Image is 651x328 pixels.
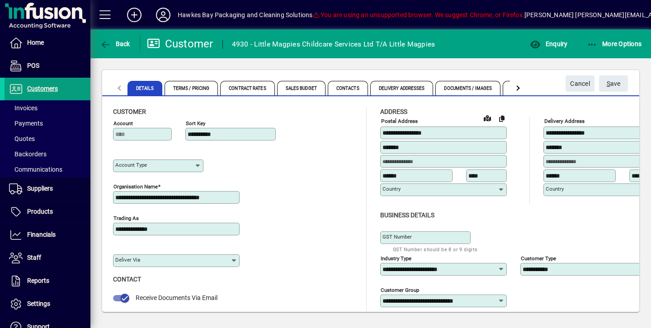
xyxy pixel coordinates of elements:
span: Business details [380,211,434,219]
button: Copy to Delivery address [495,111,509,126]
span: Documents / Images [435,81,500,95]
button: Add [120,7,149,23]
mat-label: Deliver via [115,257,140,263]
span: Details [127,81,162,95]
span: Terms / Pricing [165,81,218,95]
span: Payments [9,120,43,127]
span: More Options [587,40,642,47]
mat-label: Country [382,186,401,192]
span: Suppliers [27,185,53,192]
mat-label: Customer group [381,286,419,293]
mat-label: Trading as [113,215,139,221]
a: Payments [5,116,90,131]
span: Backorders [9,150,47,158]
a: Suppliers [5,178,90,200]
button: Cancel [566,75,594,92]
a: Quotes [5,131,90,146]
mat-label: Account Type [115,162,147,168]
button: Profile [149,7,178,23]
button: Enquiry [528,36,570,52]
mat-label: Industry type [381,255,411,261]
button: More Options [585,36,644,52]
mat-label: Sort key [186,120,205,127]
a: POS [5,55,90,77]
span: Staff [27,254,41,261]
span: Products [27,208,53,215]
a: Products [5,201,90,223]
span: You are using an unsupported browser. We suggest Chrome, or Firefox. [313,11,524,19]
span: Customer [113,108,146,115]
mat-label: Customer type [521,255,556,261]
span: Enquiry [530,40,567,47]
span: Sales Budget [277,81,325,95]
a: View on map [480,111,495,125]
span: ave [607,76,621,91]
span: Quotes [9,135,35,142]
span: Settings [27,300,50,307]
span: Cancel [570,76,590,91]
a: Staff [5,247,90,269]
span: Delivery Addresses [370,81,434,95]
span: Receive Documents Via Email [136,294,217,301]
button: Save [599,75,628,92]
span: Contract Rates [220,81,274,95]
app-page-header-button: Back [90,36,140,52]
span: Reports [27,277,49,284]
a: Home [5,32,90,54]
span: Invoices [9,104,38,112]
a: Invoices [5,100,90,116]
mat-label: Country [546,186,564,192]
span: Contact [113,276,141,283]
a: Reports [5,270,90,292]
div: Customer [147,37,213,51]
span: Customers [27,85,58,92]
span: S [607,80,610,87]
span: Home [27,39,44,46]
a: Financials [5,224,90,246]
span: Custom Fields [503,81,553,95]
mat-label: Organisation name [113,183,158,190]
span: Contacts [328,81,368,95]
mat-label: Account [113,120,133,127]
div: 4930 - Little Magpies Childcare Services Ltd T/A Little Magpies [232,37,435,52]
span: Back [100,40,130,47]
span: Communications [9,166,62,173]
span: Financials [27,231,56,238]
div: Hawkes Bay Packaging and Cleaning Solutions [178,8,313,22]
span: Address [380,108,407,115]
span: POS [27,62,39,69]
a: Communications [5,162,90,177]
a: Settings [5,293,90,315]
button: Back [98,36,132,52]
mat-label: GST Number [382,234,412,240]
a: Backorders [5,146,90,162]
mat-hint: GST Number should be 8 or 9 digits [393,244,478,254]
